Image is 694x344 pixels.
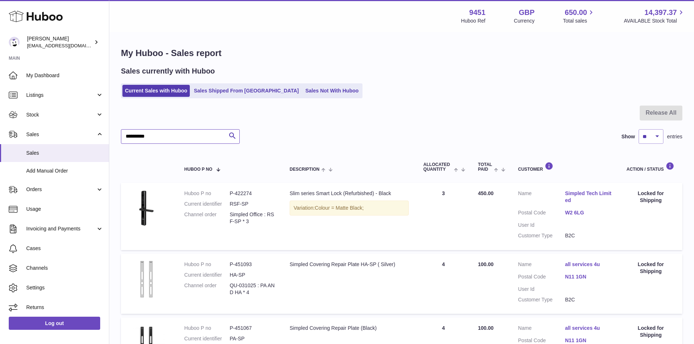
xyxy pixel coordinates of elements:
[184,335,230,342] dt: Current identifier
[26,284,103,291] span: Settings
[624,8,685,24] a: 14,397.37 AVAILABLE Stock Total
[9,317,100,330] a: Log out
[26,167,103,174] span: Add Manual Order
[230,211,275,225] dd: Simpled Office : RSF-SP * 3
[627,190,675,204] div: Locked for Shipping
[518,286,565,293] dt: User Id
[191,85,301,97] a: Sales Shipped From [GEOGRAPHIC_DATA]
[518,232,565,239] dt: Customer Type
[518,209,565,218] dt: Postal Code
[478,261,494,267] span: 100.00
[290,201,409,216] div: Variation:
[184,201,230,207] dt: Current identifier
[290,190,409,197] div: Slim series Smart Lock (Refurbished) - Black
[518,261,565,270] dt: Name
[26,131,96,138] span: Sales
[27,35,93,49] div: [PERSON_NAME]
[230,282,275,296] dd: QU-031025 : PA AND HA * 4
[478,190,494,196] span: 450.00
[184,211,230,225] dt: Channel order
[627,162,675,172] div: Action / Status
[518,296,565,303] dt: Customer Type
[416,183,471,250] td: 3
[565,261,612,268] a: all services 4u
[121,47,682,59] h1: My Huboo - Sales report
[121,66,215,76] h2: Sales currently with Huboo
[514,17,535,24] div: Currency
[622,133,635,140] label: Show
[290,261,409,268] div: Simpled Covering Repair Plate HA-SP ( Silver)
[230,261,275,268] dd: P-451093
[315,205,364,211] span: Colour = Matte Black;
[26,245,103,252] span: Cases
[230,325,275,332] dd: P-451067
[230,335,275,342] dd: PA-SP
[184,272,230,278] dt: Current identifier
[290,325,409,332] div: Simpled Covering Repair Plate (Black)
[26,225,96,232] span: Invoicing and Payments
[184,325,230,332] dt: Huboo P no
[230,272,275,278] dd: HA-SP
[565,296,612,303] dd: B2C
[128,261,165,297] img: covering-plates.png
[627,261,675,275] div: Locked for Shipping
[563,17,595,24] span: Total sales
[26,111,96,118] span: Stock
[26,92,96,99] span: Listings
[184,167,212,172] span: Huboo P no
[416,254,471,314] td: 4
[644,8,677,17] span: 14,397.37
[565,209,612,216] a: W2 6LG
[303,85,361,97] a: Sales Not With Huboo
[518,222,565,229] dt: User Id
[667,133,682,140] span: entries
[478,325,494,331] span: 100.00
[128,190,165,226] img: SF-featured-image-1.png
[26,206,103,213] span: Usage
[565,190,612,204] a: Simpled Tech Limited
[184,282,230,296] dt: Channel order
[518,162,612,172] div: Customer
[122,85,190,97] a: Current Sales with Huboo
[184,190,230,197] dt: Huboo P no
[423,162,452,172] span: ALLOCATED Quantity
[290,167,319,172] span: Description
[519,8,534,17] strong: GBP
[478,162,492,172] span: Total paid
[26,304,103,311] span: Returns
[26,186,96,193] span: Orders
[461,17,486,24] div: Huboo Ref
[565,337,612,344] a: N11 1GN
[26,150,103,157] span: Sales
[184,261,230,268] dt: Huboo P no
[563,8,595,24] a: 650.00 Total sales
[230,190,275,197] dd: P-422274
[627,325,675,339] div: Locked for Shipping
[27,43,107,48] span: [EMAIL_ADDRESS][DOMAIN_NAME]
[9,37,20,48] img: internalAdmin-9451@internal.huboo.com
[518,190,565,206] dt: Name
[518,273,565,282] dt: Postal Code
[565,8,587,17] span: 650.00
[518,325,565,333] dt: Name
[26,265,103,272] span: Channels
[565,325,612,332] a: all services 4u
[26,72,103,79] span: My Dashboard
[565,273,612,280] a: N11 1GN
[565,232,612,239] dd: B2C
[469,8,486,17] strong: 9451
[624,17,685,24] span: AVAILABLE Stock Total
[230,201,275,207] dd: RSF-SP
